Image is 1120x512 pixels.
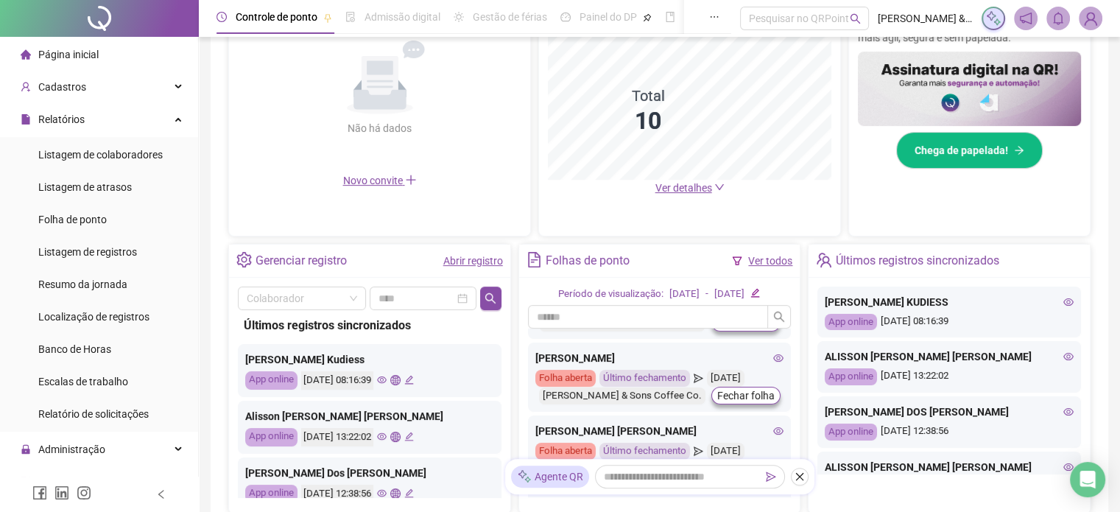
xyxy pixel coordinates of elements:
span: left [156,489,166,499]
span: eye [377,375,387,385]
div: [DATE] 08:16:39 [825,314,1074,331]
div: [PERSON_NAME] Kudiess [245,351,494,368]
a: Ver detalhes down [655,182,725,194]
button: Chega de papelada! [896,132,1043,169]
div: [DATE] 12:38:56 [825,424,1074,441]
span: book [665,12,675,22]
span: pushpin [643,13,652,22]
span: instagram [77,485,91,500]
span: Chega de papelada! [915,142,1008,158]
span: Listagem de registros [38,246,137,258]
div: Alisson [PERSON_NAME] [PERSON_NAME] [245,408,494,424]
div: [PERSON_NAME] Dos [PERSON_NAME] [245,465,494,481]
div: App online [825,368,877,385]
span: Relatórios [38,113,85,125]
div: Período de visualização: [558,287,663,302]
span: Escalas de trabalho [38,376,128,387]
div: [DATE] 13:22:02 [301,428,373,446]
span: notification [1019,12,1032,25]
div: App online [245,485,297,503]
div: [PERSON_NAME] KUDIESS [825,294,1074,310]
span: Gestão de férias [473,11,547,23]
span: eye [1063,297,1074,307]
span: close [795,471,805,482]
span: plus [405,174,417,186]
span: linkedin [54,485,69,500]
span: Banco de Horas [38,343,111,355]
span: edit [404,488,414,498]
span: user-add [21,82,31,92]
span: down [714,182,725,192]
span: Admissão digital [364,11,440,23]
span: Ver detalhes [655,182,712,194]
span: Fechar folha [717,387,775,404]
span: Novo convite [343,175,417,186]
div: [DATE] [707,370,744,387]
div: ALISSON [PERSON_NAME] [PERSON_NAME] [825,348,1074,365]
div: [DATE] 13:22:02 [825,368,1074,385]
span: edit [750,288,760,298]
span: [PERSON_NAME] & Sons Coffee Co. [878,10,972,27]
span: Folha de ponto [38,214,107,225]
span: global [390,432,400,441]
span: Exportações [38,476,96,488]
div: [DATE] 08:16:39 [301,371,373,390]
span: eye [1063,462,1074,472]
span: Localização de registros [38,311,149,323]
span: search [850,13,861,24]
span: arrow-right [1014,145,1024,155]
div: Últimos registros sincronizados [244,316,496,334]
a: Ver todos [748,255,792,267]
span: eye [773,426,783,436]
img: banner%2F02c71560-61a6-44d4-94b9-c8ab97240462.png [858,52,1081,126]
span: Painel do DP [580,11,637,23]
span: team [816,252,831,267]
span: eye [773,353,783,363]
span: file-text [526,252,542,267]
span: send [694,443,703,460]
span: edit [404,375,414,385]
span: lock [21,444,31,455]
span: filter [732,256,742,266]
div: Último fechamento [599,370,690,387]
span: Administração [38,443,105,455]
div: Não há dados [312,120,448,136]
span: edit [404,432,414,441]
div: [DATE] [714,287,744,302]
div: [DATE] 12:38:56 [301,485,373,503]
span: facebook [32,485,47,500]
span: global [390,488,400,498]
span: Página inicial [38,49,99,60]
span: dashboard [560,12,571,22]
span: Controle de ponto [236,11,317,23]
div: [DATE] [707,443,744,460]
div: [PERSON_NAME] KUDIESS [535,496,784,512]
span: search [485,292,496,304]
span: eye [377,432,387,441]
span: eye [377,488,387,498]
div: Gerenciar registro [256,248,347,273]
div: Folhas de ponto [546,248,630,273]
span: Relatório de solicitações [38,408,149,420]
div: [PERSON_NAME] [PERSON_NAME] [535,423,784,439]
span: Folha de pagamento [684,11,778,23]
span: file [21,114,31,125]
div: Folha aberta [535,443,596,460]
span: clock-circle [216,12,227,22]
div: [PERSON_NAME] & Sons Coffee Co. [539,387,705,404]
img: sparkle-icon.fc2bf0ac1784a2077858766a79e2daf3.svg [517,469,532,485]
span: Cadastros [38,81,86,93]
div: App online [245,428,297,446]
span: sun [454,12,464,22]
span: Listagem de atrasos [38,181,132,193]
span: search [773,311,785,323]
span: send [694,370,703,387]
div: [PERSON_NAME] DOS [PERSON_NAME] [825,404,1074,420]
div: Folha aberta [535,370,596,387]
div: Últimos registros sincronizados [836,248,999,273]
button: Fechar folha [711,387,781,404]
span: ellipsis [709,12,719,22]
span: setting [236,252,252,267]
div: App online [825,314,877,331]
div: [DATE] [669,287,700,302]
